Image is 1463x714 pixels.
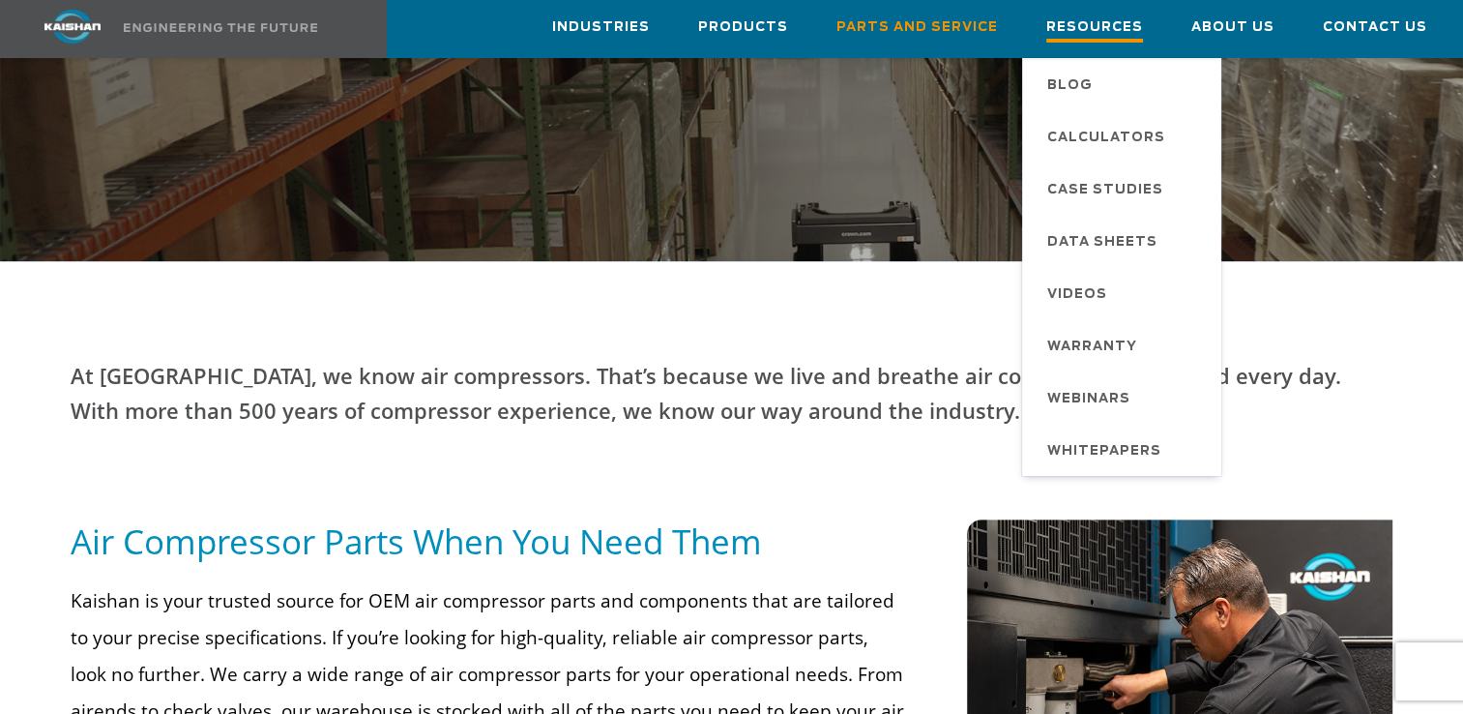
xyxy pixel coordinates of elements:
[124,23,317,32] img: Engineering the future
[1028,372,1221,424] a: Webinars
[1047,435,1161,468] span: Whitepapers
[698,16,788,39] span: Products
[698,1,788,53] a: Products
[1028,163,1221,215] a: Case Studies
[552,16,650,39] span: Industries
[1191,16,1274,39] span: About Us
[1047,331,1137,364] span: Warranty
[1047,122,1165,155] span: Calculators
[1028,110,1221,163] a: Calculators
[1028,424,1221,476] a: Whitepapers
[1323,1,1427,53] a: Contact Us
[1028,267,1221,319] a: Videos
[836,16,998,39] span: Parts and Service
[1028,58,1221,110] a: Blog
[1191,1,1274,53] a: About Us
[836,1,998,53] a: Parts and Service
[1047,174,1163,207] span: Case Studies
[71,520,906,563] h5: Air Compressor Parts When You Need Them
[1028,319,1221,372] a: Warranty
[1028,215,1221,267] a: Data Sheets
[1047,279,1107,312] span: Videos
[1046,16,1143,43] span: Resources
[1047,70,1093,103] span: Blog
[1323,16,1427,39] span: Contact Us
[1047,383,1130,416] span: Webinars
[552,1,650,53] a: Industries
[1046,1,1143,57] a: Resources
[71,358,1393,428] p: At [GEOGRAPHIC_DATA], we know air compressors. That’s because we live and breathe air compressors...
[1047,226,1157,259] span: Data Sheets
